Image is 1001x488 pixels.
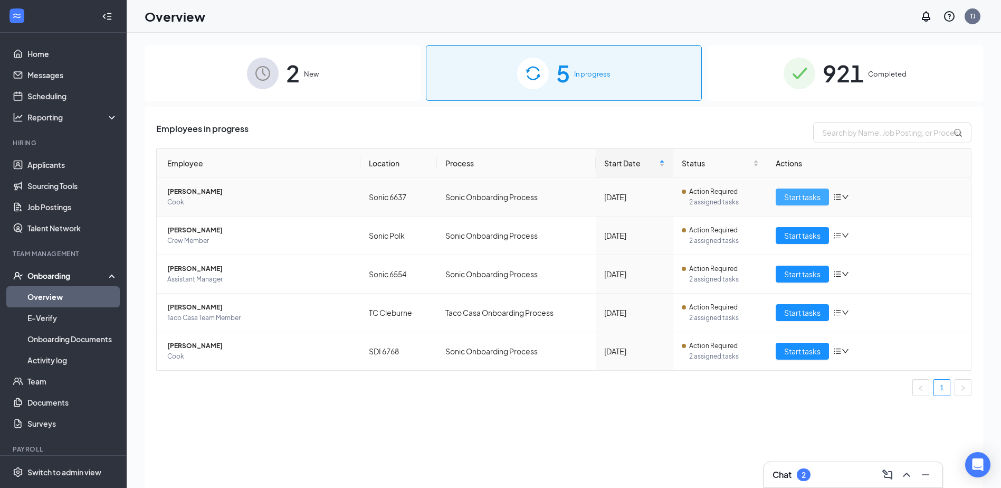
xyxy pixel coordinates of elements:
span: Action Required [689,341,738,351]
span: Action Required [689,225,738,236]
div: Team Management [13,249,116,258]
th: Employee [157,149,360,178]
a: Applicants [27,154,118,175]
li: Previous Page [912,379,929,396]
span: Start tasks [784,307,821,318]
span: [PERSON_NAME] [167,264,352,274]
svg: ComposeMessage [881,468,894,481]
span: [PERSON_NAME] [167,186,352,197]
a: Home [27,43,118,64]
span: bars [833,308,842,317]
span: down [842,309,849,316]
td: Sonic 6637 [360,178,437,217]
div: Reporting [27,112,118,123]
div: Hiring [13,138,116,147]
span: Employees in progress [156,122,249,143]
span: Action Required [689,302,738,313]
a: 1 [934,380,950,396]
th: Actions [767,149,971,178]
td: SDI 6768 [360,332,437,370]
span: Start Date [604,157,657,169]
a: Messages [27,64,118,86]
button: ComposeMessage [879,466,896,483]
button: left [912,379,929,396]
td: Sonic Onboarding Process [437,255,596,294]
span: Start tasks [784,345,821,357]
button: Start tasks [776,304,829,321]
button: Minimize [917,466,934,483]
div: [DATE] [604,345,665,357]
svg: Collapse [102,11,112,22]
span: 921 [823,55,864,91]
span: Start tasks [784,230,821,241]
div: Switch to admin view [27,467,101,477]
td: Sonic Polk [360,217,437,255]
span: [PERSON_NAME] [167,302,352,313]
li: Next Page [955,379,971,396]
div: Open Intercom Messenger [965,452,990,477]
span: Start tasks [784,268,821,280]
span: 2 assigned tasks [689,236,759,246]
th: Status [673,149,767,178]
svg: Settings [13,467,23,477]
svg: ChevronUp [900,468,913,481]
td: Sonic Onboarding Process [437,332,596,370]
span: 2 assigned tasks [689,313,759,323]
span: Cook [167,351,352,362]
span: down [842,348,849,355]
a: Talent Network [27,218,118,239]
span: bars [833,231,842,240]
a: E-Verify [27,307,118,329]
div: [DATE] [604,191,665,203]
a: Team [27,371,118,392]
span: 2 assigned tasks [689,274,759,285]
div: TJ [970,12,976,21]
h1: Overview [145,7,205,25]
span: Assistant Manager [167,274,352,285]
button: right [955,379,971,396]
span: Action Required [689,264,738,274]
span: Start tasks [784,191,821,203]
td: Sonic 6554 [360,255,437,294]
button: Start tasks [776,266,829,283]
svg: WorkstreamLogo [12,11,22,21]
span: 2 assigned tasks [689,197,759,208]
td: Taco Casa Onboarding Process [437,294,596,332]
li: 1 [933,379,950,396]
span: Taco Casa Team Member [167,313,352,323]
td: Sonic Onboarding Process [437,217,596,255]
span: 2 assigned tasks [689,351,759,362]
div: Payroll [13,445,116,454]
span: left [918,385,924,391]
span: bars [833,193,842,201]
td: TC Cleburne [360,294,437,332]
span: Cook [167,197,352,208]
span: 5 [556,55,570,91]
span: down [842,232,849,239]
div: [DATE] [604,230,665,241]
th: Process [437,149,596,178]
span: In progress [574,69,611,79]
span: Action Required [689,186,738,197]
span: down [842,270,849,278]
span: 2 [286,55,300,91]
span: [PERSON_NAME] [167,225,352,236]
svg: Analysis [13,112,23,123]
button: Start tasks [776,227,829,244]
button: Start tasks [776,343,829,360]
span: bars [833,270,842,278]
a: Surveys [27,413,118,434]
span: [PERSON_NAME] [167,341,352,351]
th: Location [360,149,437,178]
a: Onboarding Documents [27,329,118,350]
a: Job Postings [27,196,118,218]
span: right [960,385,966,391]
input: Search by Name, Job Posting, or Process [813,122,971,143]
svg: UserCheck [13,270,23,281]
div: [DATE] [604,307,665,318]
span: Completed [868,69,907,79]
span: bars [833,347,842,355]
div: Onboarding [27,270,109,281]
svg: Minimize [919,468,932,481]
span: Status [682,157,751,169]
